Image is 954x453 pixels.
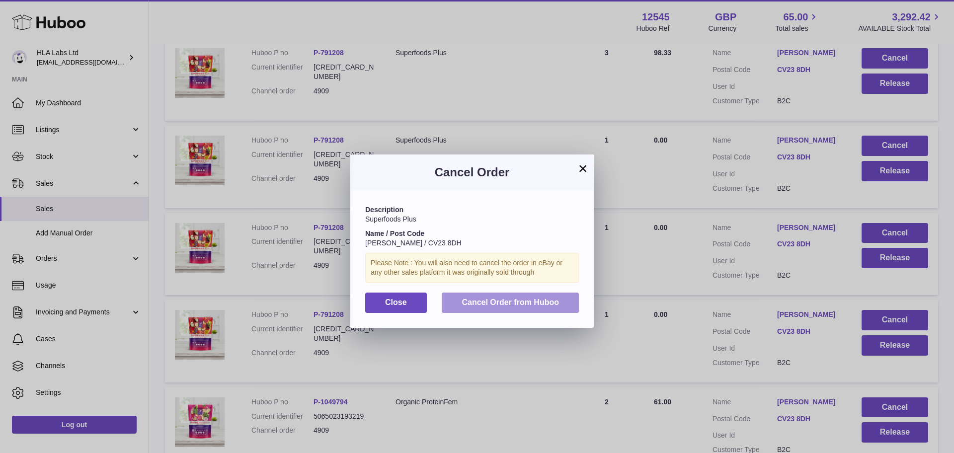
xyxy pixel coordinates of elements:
[365,293,427,313] button: Close
[365,215,416,223] span: Superfoods Plus
[365,239,462,247] span: [PERSON_NAME] / CV23 8DH
[365,229,424,237] strong: Name / Post Code
[365,164,579,180] h3: Cancel Order
[365,206,403,214] strong: Description
[385,298,407,306] span: Close
[577,162,589,174] button: ×
[365,253,579,283] div: Please Note : You will also need to cancel the order in eBay or any other sales platform it was o...
[442,293,579,313] button: Cancel Order from Huboo
[462,298,559,306] span: Cancel Order from Huboo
